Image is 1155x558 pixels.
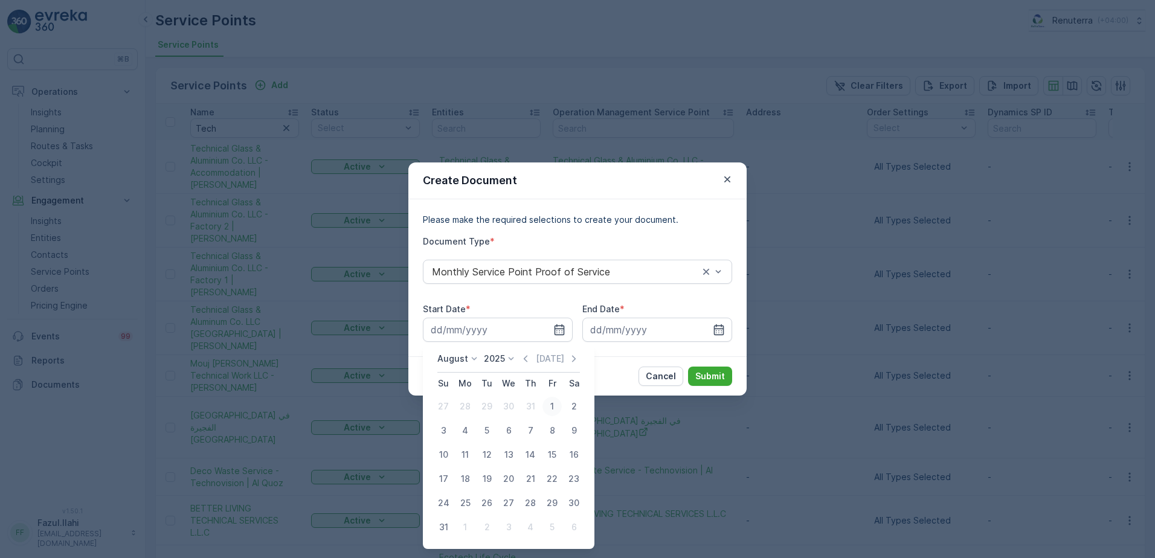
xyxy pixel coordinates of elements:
div: 17 [434,469,453,489]
th: Tuesday [476,373,498,394]
div: 18 [455,469,475,489]
div: 1 [542,397,562,416]
div: 30 [499,397,518,416]
div: 5 [477,421,497,440]
p: 2025 [484,353,505,365]
div: 27 [499,493,518,513]
p: Please make the required selections to create your document. [423,214,732,226]
label: End Date [582,304,620,314]
input: dd/mm/yyyy [582,318,732,342]
input: dd/mm/yyyy [423,318,573,342]
div: 4 [521,518,540,537]
div: 31 [521,397,540,416]
div: 27 [434,397,453,416]
button: Submit [688,367,732,386]
div: 13 [499,445,518,464]
div: 28 [455,397,475,416]
th: Saturday [563,373,585,394]
div: 22 [542,469,562,489]
div: 31 [434,518,453,537]
p: Create Document [423,172,517,189]
div: 19 [477,469,497,489]
div: 16 [564,445,584,464]
th: Wednesday [498,373,520,394]
div: 3 [434,421,453,440]
p: [DATE] [536,353,564,365]
th: Friday [541,373,563,394]
div: 23 [564,469,584,489]
div: 12 [477,445,497,464]
div: 9 [564,421,584,440]
div: 3 [499,518,518,537]
label: Start Date [423,304,466,314]
div: 10 [434,445,453,464]
button: Cancel [639,367,683,386]
div: 14 [521,445,540,464]
div: 26 [477,493,497,513]
div: 30 [564,493,584,513]
p: August [437,353,468,365]
div: 2 [564,397,584,416]
div: 15 [542,445,562,464]
div: 1 [455,518,475,537]
div: 6 [564,518,584,537]
p: Cancel [646,370,676,382]
div: 11 [455,445,475,464]
div: 7 [521,421,540,440]
div: 28 [521,493,540,513]
div: 5 [542,518,562,537]
div: 20 [499,469,518,489]
div: 24 [434,493,453,513]
label: Document Type [423,236,490,246]
th: Sunday [433,373,454,394]
div: 2 [477,518,497,537]
div: 29 [477,397,497,416]
div: 29 [542,493,562,513]
div: 8 [542,421,562,440]
div: 25 [455,493,475,513]
div: 4 [455,421,475,440]
p: Submit [695,370,725,382]
div: 6 [499,421,518,440]
div: 21 [521,469,540,489]
th: Monday [454,373,476,394]
th: Thursday [520,373,541,394]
